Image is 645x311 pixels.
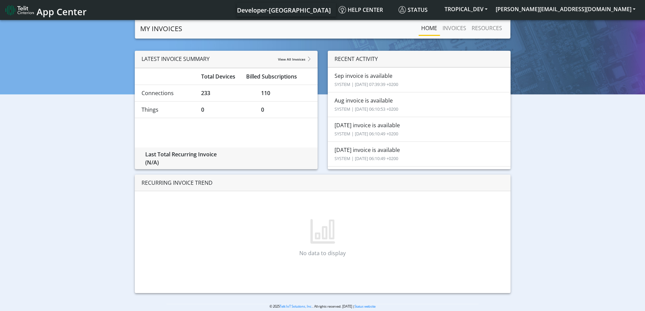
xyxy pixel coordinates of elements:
button: TROPICAL_DEV [440,3,492,15]
li: Jun invoice is available [328,166,511,191]
span: App Center [37,5,87,18]
li: Sep invoice is available [328,67,511,92]
small: SYSTEM | [DATE] 06:10:49 +0200 [335,131,398,137]
span: Status [399,6,428,14]
button: [PERSON_NAME][EMAIL_ADDRESS][DOMAIN_NAME] [492,3,640,15]
a: App Center [5,3,86,17]
a: HOME [418,21,440,35]
div: RECURRING INVOICE TREND [135,175,511,191]
div: 110 [256,89,316,97]
div: (N/A) [145,158,264,166]
a: Help center [336,3,396,17]
div: 0 [256,106,316,114]
img: knowledge.svg [339,6,346,14]
span: View All Invoices [278,55,311,64]
a: MY INVOICES [140,22,182,36]
a: RESOURCES [469,21,505,35]
a: Status website [354,304,375,309]
span: Developer-[GEOGRAPHIC_DATA] [237,6,331,14]
div: RECENT ACTIVITY [328,51,511,67]
div: Connections [136,89,196,97]
div: Billed Subscriptions [241,72,316,81]
a: Telit IoT Solutions, Inc. [280,304,313,309]
a: Your current platform instance [237,3,330,17]
div: Things [136,106,196,114]
p: © 2025 . All rights reserved. [DATE] | [166,304,479,309]
img: No data to display [301,200,344,244]
p: No data to display [144,249,501,257]
li: Aug invoice is available [328,92,511,117]
div: Last Total Recurring Invoice [140,150,269,166]
li: [DATE] invoice is available [328,141,511,166]
span: LATEST INVOICE SUMMARY [142,55,210,64]
img: logo-telit-cinterion-gw-new.png [5,5,34,16]
div: 233 [196,89,256,97]
div: Total Devices [196,72,241,81]
div: 0 [196,106,256,114]
a: INVOICES [440,21,469,35]
small: SYSTEM | [DATE] 07:39:39 +0200 [335,81,398,87]
span: Help center [339,6,383,14]
li: [DATE] invoice is available [328,117,511,142]
small: SYSTEM | [DATE] 06:10:53 +0200 [335,106,398,112]
a: Status [396,3,440,17]
small: SYSTEM | [DATE] 06:10:49 +0200 [335,155,398,161]
img: status.svg [399,6,406,14]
